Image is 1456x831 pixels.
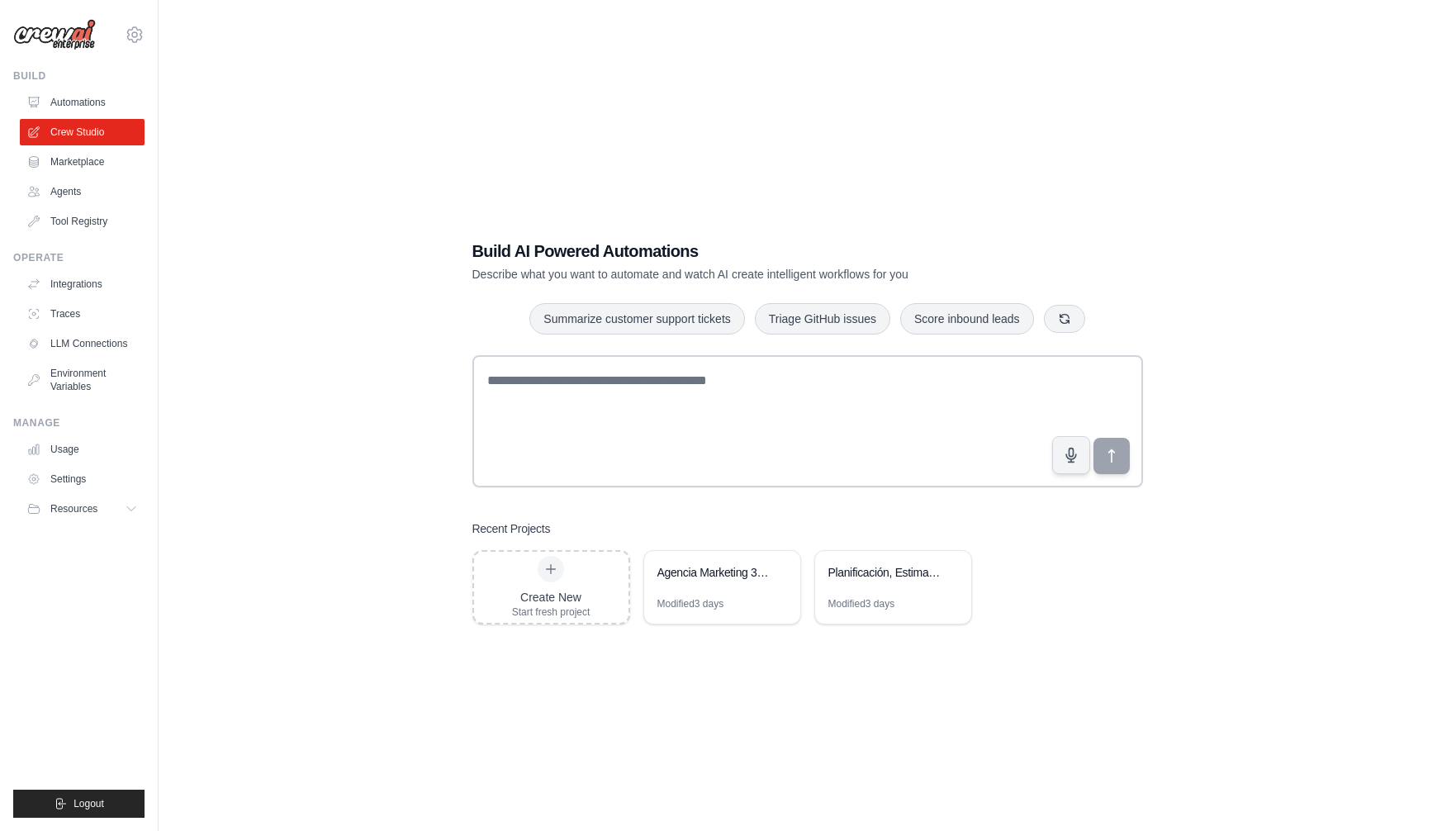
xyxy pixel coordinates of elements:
[20,119,145,145] a: Crew Studio
[20,271,145,297] a: Integrations
[20,178,145,205] a: Agents
[828,564,941,581] div: Planificación, Estimación y Asignación de Proyectos
[20,149,145,175] a: Marketplace
[13,416,145,430] div: Manage
[828,597,895,610] div: Modified 3 days
[529,303,744,335] button: Summarize customer support tickets
[20,466,145,492] a: Settings
[900,303,1034,335] button: Score inbound leads
[74,797,104,810] span: Logout
[1052,436,1090,474] button: Click to speak your automation idea
[13,69,145,83] div: Build
[1044,305,1085,333] button: Get new suggestions
[20,89,145,116] a: Automations
[20,496,145,522] button: Resources
[512,589,590,605] div: Create New
[20,330,145,357] a: LLM Connections
[20,436,145,463] a: Usage
[472,520,551,537] h3: Recent Projects
[657,597,724,610] div: Modified 3 days
[20,208,145,235] a: Tool Registry
[472,266,1027,283] p: Describe what you want to automate and watch AI create intelligent workflows for you
[472,240,1027,263] h1: Build AI Powered Automations
[13,251,145,264] div: Operate
[512,605,590,619] div: Start fresh project
[20,301,145,327] a: Traces
[755,303,890,335] button: Triage GitHub issues
[20,360,145,400] a: Environment Variables
[13,790,145,818] button: Logout
[13,19,96,50] img: Logo
[50,502,97,515] span: Resources
[657,564,771,581] div: Agencia Marketing 360 - Automatización de Campañas Completas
